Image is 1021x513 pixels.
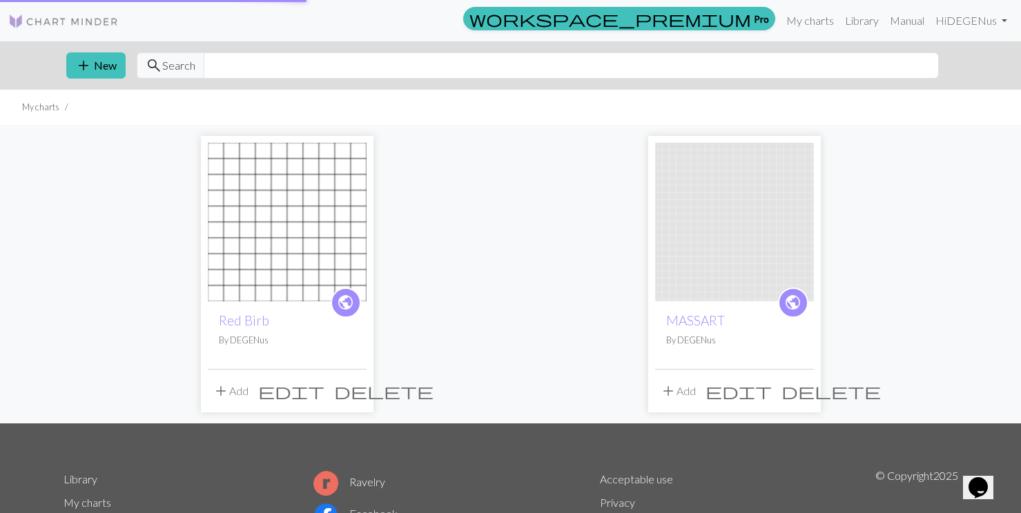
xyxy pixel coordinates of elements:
[701,378,777,404] button: Edit
[8,13,119,30] img: Logo
[162,57,195,74] span: Search
[219,334,356,347] p: By DEGENus
[64,472,97,485] a: Library
[600,472,673,485] a: Acceptable use
[784,292,801,313] span: public
[219,312,269,328] a: Red Birb
[778,288,808,318] a: public
[213,381,229,401] span: add
[784,289,801,316] i: public
[146,56,162,75] span: search
[930,7,1013,34] a: HiDEGENus
[706,383,772,399] i: Edit
[313,471,338,496] img: Ravelry logo
[839,7,884,34] a: Library
[337,289,354,316] i: public
[781,381,881,401] span: delete
[75,56,92,75] span: add
[337,292,354,313] span: public
[313,475,385,488] a: Ravelry
[666,334,803,347] p: By DEGENus
[469,9,751,28] span: workspace_premium
[64,496,111,509] a: My charts
[329,378,438,404] button: Delete
[655,214,814,227] a: MASSART
[22,101,59,114] li: My charts
[666,312,725,328] a: MASSART
[660,381,677,401] span: add
[600,496,635,509] a: Privacy
[331,288,361,318] a: public
[208,378,253,404] button: Add
[208,214,367,227] a: Red Birb
[66,52,126,79] button: New
[258,381,324,401] span: edit
[253,378,329,404] button: Edit
[777,378,886,404] button: Delete
[963,458,1007,499] iframe: chat widget
[655,143,814,301] img: MASSART
[463,7,775,30] a: Pro
[781,7,839,34] a: My charts
[208,143,367,301] img: Red Birb
[706,381,772,401] span: edit
[258,383,324,399] i: Edit
[655,378,701,404] button: Add
[334,381,434,401] span: delete
[884,7,930,34] a: Manual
